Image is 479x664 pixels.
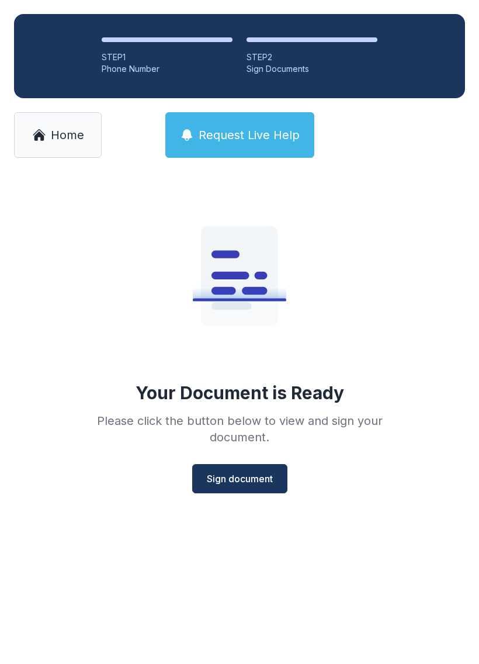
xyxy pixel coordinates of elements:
div: Phone Number [102,63,232,75]
span: Home [51,127,84,143]
span: Sign document [207,472,273,486]
div: Sign Documents [247,63,377,75]
div: Your Document is Ready [136,382,344,403]
div: STEP 1 [102,51,232,63]
span: Request Live Help [199,127,300,143]
div: Please click the button below to view and sign your document. [71,413,408,445]
div: STEP 2 [247,51,377,63]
